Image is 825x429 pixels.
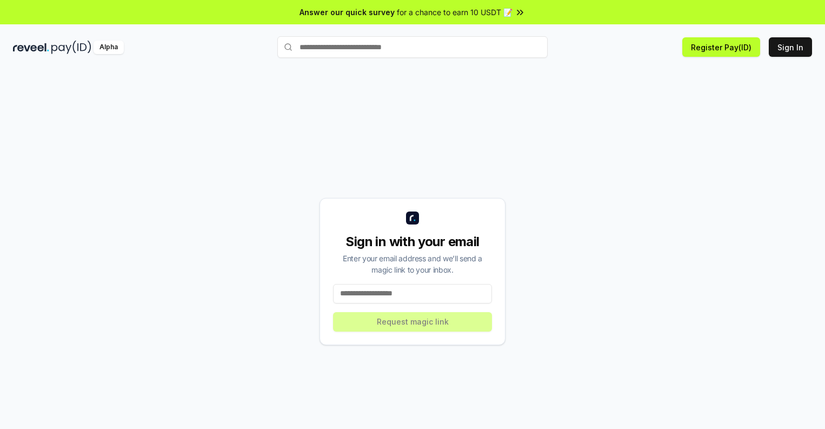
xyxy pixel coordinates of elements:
div: Enter your email address and we’ll send a magic link to your inbox. [333,253,492,275]
img: pay_id [51,41,91,54]
span: for a chance to earn 10 USDT 📝 [397,6,513,18]
button: Sign In [769,37,812,57]
div: Sign in with your email [333,233,492,250]
div: Alpha [94,41,124,54]
button: Register Pay(ID) [682,37,760,57]
img: logo_small [406,212,419,225]
span: Answer our quick survey [300,6,395,18]
img: reveel_dark [13,41,49,54]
